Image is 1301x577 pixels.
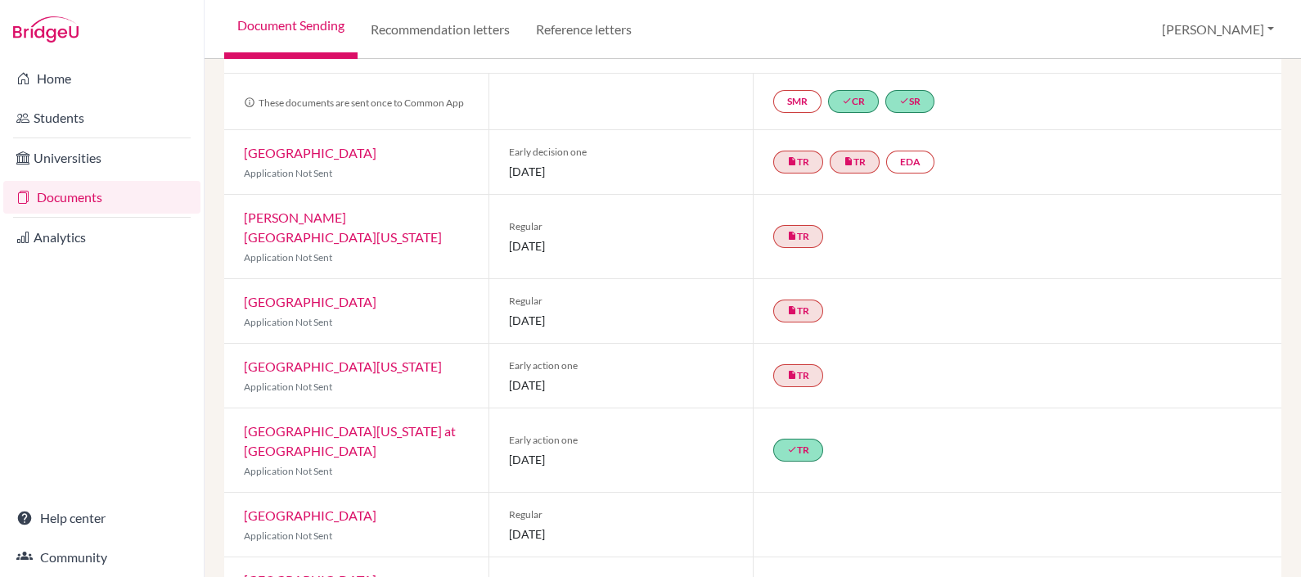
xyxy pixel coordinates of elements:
a: [GEOGRAPHIC_DATA] [244,145,376,160]
a: Documents [3,181,200,214]
i: done [899,96,909,106]
a: insert_drive_fileTR [773,225,823,248]
span: Regular [509,507,733,522]
span: Early decision one [509,145,733,160]
span: Application Not Sent [244,251,332,264]
a: Help center [3,502,200,534]
span: Application Not Sent [244,465,332,477]
span: Regular [509,294,733,309]
a: doneSR [885,90,934,113]
span: [DATE] [509,451,733,468]
i: insert_drive_file [787,305,797,315]
i: insert_drive_file [844,156,853,166]
span: Early action one [509,358,733,373]
span: Application Not Sent [244,167,332,179]
span: Early action one [509,433,733,448]
i: done [842,96,852,106]
span: Application Not Sent [244,316,332,328]
a: [PERSON_NAME][GEOGRAPHIC_DATA][US_STATE] [244,210,442,245]
a: [GEOGRAPHIC_DATA] [244,294,376,309]
a: insert_drive_fileTR [773,300,823,322]
span: These documents are sent once to Common App [244,97,464,109]
span: [DATE] [509,163,733,180]
span: [DATE] [509,376,733,394]
i: done [787,444,797,454]
a: SMR [773,90,822,113]
span: [DATE] [509,525,733,543]
a: Analytics [3,221,200,254]
a: insert_drive_fileTR [773,151,823,174]
i: insert_drive_file [787,370,797,380]
a: [GEOGRAPHIC_DATA][US_STATE] [244,358,442,374]
span: Application Not Sent [244,530,332,542]
a: Students [3,101,200,134]
button: [PERSON_NAME] [1155,14,1281,45]
a: insert_drive_fileTR [773,364,823,387]
span: [DATE] [509,312,733,329]
a: [GEOGRAPHIC_DATA][US_STATE] at [GEOGRAPHIC_DATA] [244,423,456,458]
i: insert_drive_file [787,231,797,241]
a: Universities [3,142,200,174]
a: [GEOGRAPHIC_DATA] [244,507,376,523]
a: Community [3,541,200,574]
a: doneTR [773,439,823,462]
a: EDA [886,151,934,174]
a: Home [3,62,200,95]
i: insert_drive_file [787,156,797,166]
a: insert_drive_fileTR [830,151,880,174]
span: Application Not Sent [244,381,332,393]
span: Regular [509,219,733,234]
span: [DATE] [509,237,733,255]
img: Bridge-U [13,16,79,43]
a: doneCR [828,90,879,113]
